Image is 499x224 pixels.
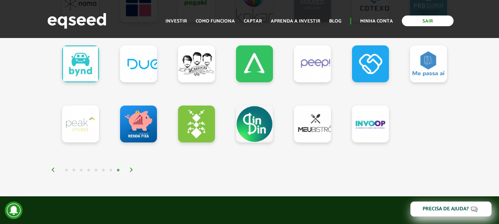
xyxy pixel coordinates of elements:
button: 1 of 4 [63,167,70,174]
img: EqSeed [47,11,106,31]
button: 2 of 4 [70,167,78,174]
a: Contraktor [352,45,389,82]
a: Como funciona [196,19,235,24]
a: Aprenda a investir [271,19,320,24]
button: 5 of 4 [92,167,100,174]
a: Bynd [62,45,99,82]
a: Peepi [294,45,331,82]
a: DinDin [236,106,273,142]
a: Me Passa Aí [410,45,447,82]
button: 3 of 4 [78,167,85,174]
a: Peak Invest [62,106,99,142]
a: Blog [329,19,341,24]
a: Captar [244,19,262,24]
a: Allugator [236,45,273,82]
a: Investir [165,19,187,24]
img: arrow%20right.svg [129,168,134,172]
button: 4 of 4 [85,167,92,174]
button: 6 of 4 [100,167,107,174]
img: arrow%20left.svg [51,168,55,172]
a: Due Laser [120,45,157,82]
a: Meu Bistrô [294,106,331,142]
a: GreenAnt [178,106,215,142]
a: 3Cariocas [178,45,215,82]
a: Sair [402,15,454,26]
button: 8 of 4 [115,167,122,174]
a: Minha conta [360,19,393,24]
a: App Renda Fixa [120,106,157,142]
button: 7 of 4 [107,167,115,174]
a: Invoop [352,106,389,142]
